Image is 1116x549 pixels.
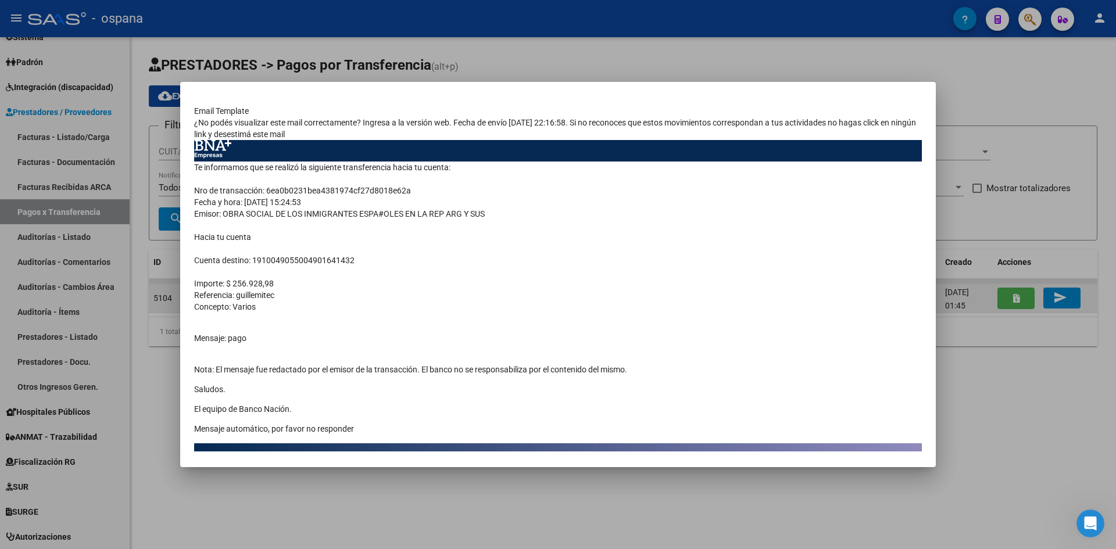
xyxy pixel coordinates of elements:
[194,332,922,344] p: Mensaje: pago
[194,140,231,159] img: Banco nación
[194,383,922,395] p: Saludos.
[194,117,922,140] td: ¿No podés visualizar este mail correctamente? Ingresa a la versión web. Fecha de envío [DATE] 22:...
[1076,509,1104,537] iframe: Intercom live chat
[194,105,922,494] div: Email Template
[194,423,922,435] p: Mensaje automático, por favor no responder
[194,162,922,443] td: Te informamos que se realizó la siguiente transferencia hacia tu cuenta: Nro de transacción: 6ea0...
[194,403,922,415] p: El equipo de Banco Nación.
